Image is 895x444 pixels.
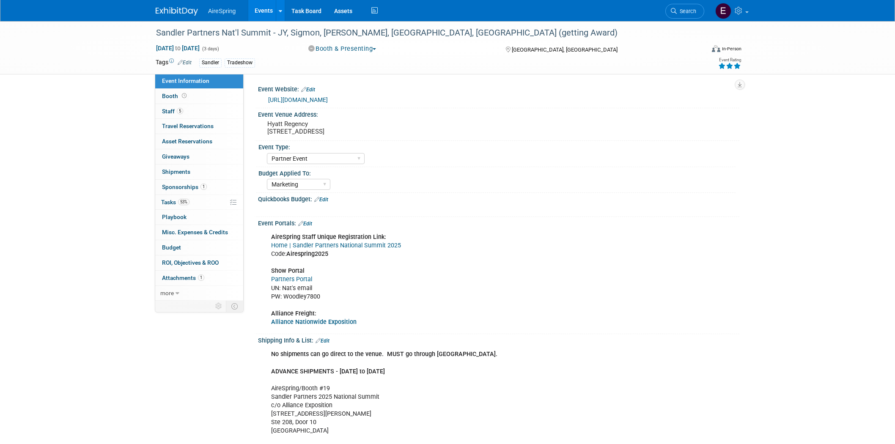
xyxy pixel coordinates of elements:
[226,301,244,312] td: Toggle Event Tabs
[718,58,741,62] div: Event Rating
[258,217,739,228] div: Event Portals:
[155,195,243,210] a: Tasks53%
[162,168,190,175] span: Shipments
[155,225,243,240] a: Misc. Expenses & Credits
[162,77,209,84] span: Event Information
[162,274,204,281] span: Attachments
[314,197,328,203] a: Edit
[178,199,189,205] span: 53%
[267,120,449,135] pre: Hyatt Regency [STREET_ADDRESS]
[162,123,214,129] span: Travel Reservations
[155,89,243,104] a: Booth
[258,108,739,119] div: Event Venue Address:
[162,138,212,145] span: Asset Reservations
[155,271,243,285] a: Attachments1
[258,141,736,151] div: Event Type:
[155,74,243,88] a: Event Information
[153,25,692,41] div: Sandler Partners Nat'l Summit - JY, Sigmon, [PERSON_NAME], [GEOGRAPHIC_DATA], [GEOGRAPHIC_DATA] (...
[677,8,696,14] span: Search
[654,44,741,57] div: Event Format
[162,259,219,266] span: ROI, Objectives & ROO
[298,221,312,227] a: Edit
[712,45,720,52] img: Format-Inperson.png
[258,334,739,345] div: Shipping Info & List:
[271,233,386,241] b: AireSpring Staff Unique Registration Link:
[271,351,497,358] b: No shipments can go direct to the venue. MUST go through [GEOGRAPHIC_DATA].
[225,58,255,67] div: Tradeshow
[265,229,646,331] div: Code: UN: Nat's email PW: Woodley7800
[271,368,385,375] b: ADVANCE SHIPMENTS - [DATE] to [DATE]
[162,229,228,236] span: Misc. Expenses & Credits
[271,276,312,283] a: Partners Portal
[271,310,316,317] b: Alliance Freight:
[286,250,328,258] b: Airespring2025
[722,46,741,52] div: In-Person
[155,210,243,225] a: Playbook
[174,45,182,52] span: to
[301,87,315,93] a: Edit
[162,93,188,99] span: Booth
[200,184,207,190] span: 1
[162,108,183,115] span: Staff
[512,47,618,53] span: [GEOGRAPHIC_DATA], [GEOGRAPHIC_DATA]
[160,290,174,296] span: more
[258,167,736,178] div: Budget Applied To:
[178,60,192,66] a: Edit
[305,44,380,53] button: Booth & Presenting
[155,255,243,270] a: ROI, Objectives & ROO
[155,149,243,164] a: Giveaways
[201,46,219,52] span: (3 days)
[155,134,243,149] a: Asset Reservations
[665,4,704,19] a: Search
[162,184,207,190] span: Sponsorships
[156,44,200,52] span: [DATE] [DATE]
[177,108,183,114] span: 5
[155,164,243,179] a: Shipments
[271,242,401,249] a: Home | Sandler Partners National Summit 2025
[155,119,243,134] a: Travel Reservations
[155,240,243,255] a: Budget
[155,180,243,195] a: Sponsorships1
[162,244,181,251] span: Budget
[271,318,357,326] a: Alliance Nationwide Exposition
[199,58,222,67] div: Sandler
[162,153,189,160] span: Giveaways
[208,8,236,14] span: AireSpring
[156,7,198,16] img: ExhibitDay
[715,3,731,19] img: erica arjona
[161,199,189,206] span: Tasks
[211,301,226,312] td: Personalize Event Tab Strip
[258,193,739,204] div: Quickbooks Budget:
[268,96,328,103] a: [URL][DOMAIN_NAME]
[162,214,187,220] span: Playbook
[180,93,188,99] span: Booth not reserved yet
[198,274,204,281] span: 1
[156,58,192,68] td: Tags
[155,104,243,119] a: Staff5
[271,267,305,274] b: Show Portal
[155,286,243,301] a: more
[258,83,739,94] div: Event Website:
[316,338,329,344] a: Edit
